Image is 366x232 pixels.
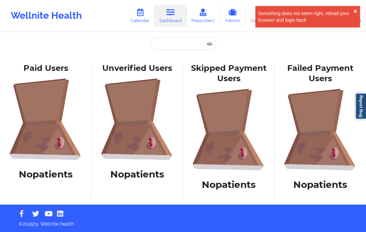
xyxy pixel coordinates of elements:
[258,10,353,23] div: Something does not seem right, reload your browser and login back
[187,5,220,27] a: Prescribers
[188,89,270,170] img: foRBiVDZMKwAAAAASUVORK5CYII=
[279,63,361,84] div: Failed Payment Users
[155,5,187,27] a: Dashboard
[96,78,178,160] img: foRBiVDZMKwAAAAASUVORK5CYII=
[5,63,87,74] div: Paid Users
[355,93,366,119] a: Report Bug
[5,168,87,180] h1: No patients
[279,89,361,170] img: foRBiVDZMKwAAAAASUVORK5CYII=
[353,9,357,14] button: close
[96,168,178,180] h1: No patients
[188,179,270,191] h1: No patients
[246,5,273,27] a: Coaches
[220,5,246,27] a: Admins
[279,179,361,191] h1: No patients
[5,78,87,160] img: foRBiVDZMKwAAAAASUVORK5CYII=
[96,63,178,74] div: Unverified Users
[126,5,155,27] a: Calendar
[188,63,270,84] div: Skipped Payment Users
[14,216,352,227] p: © 2025 by Wellnite Health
